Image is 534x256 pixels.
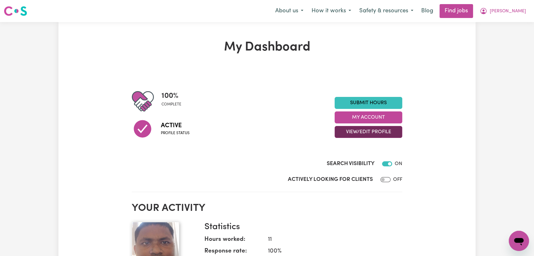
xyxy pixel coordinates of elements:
[161,90,186,112] div: Profile completeness: 100%
[161,102,181,107] span: complete
[4,5,27,17] img: Careseekers logo
[335,97,402,109] a: Submit Hours
[132,202,402,214] h2: Your activity
[417,4,437,18] a: Blog
[440,4,473,18] a: Find jobs
[395,161,402,166] span: ON
[263,235,397,244] dd: 11
[476,4,530,18] button: My Account
[161,90,181,102] span: 100 %
[490,8,526,15] span: [PERSON_NAME]
[161,130,190,136] span: Profile status
[327,160,374,168] label: Search Visibility
[204,222,397,233] h3: Statistics
[132,40,402,55] h1: My Dashboard
[204,235,263,247] dt: Hours worked:
[288,176,373,184] label: Actively Looking for Clients
[307,4,355,18] button: How it works
[263,247,397,256] dd: 100 %
[161,121,190,130] span: Active
[4,4,27,18] a: Careseekers logo
[335,126,402,138] button: View/Edit Profile
[393,177,402,182] span: OFF
[355,4,417,18] button: Safety & resources
[271,4,307,18] button: About us
[509,231,529,251] iframe: Button to launch messaging window
[335,111,402,123] button: My Account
